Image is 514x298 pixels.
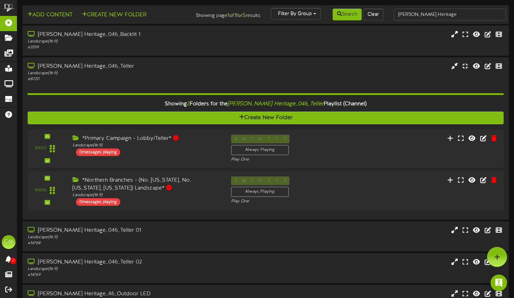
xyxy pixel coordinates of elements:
div: # 3559 [28,45,220,50]
div: Showing page of for results [184,8,266,20]
div: Landscape ( 16:9 ) [73,143,221,148]
div: 10006 [35,188,47,193]
div: [PERSON_NAME] Heritage_46_Outdoor LED [28,290,220,298]
div: # 14768 [28,240,220,246]
div: Play One [231,199,340,204]
div: 0 messages playing [76,148,120,156]
div: [PERSON_NAME] Heritage_046_Teller [28,63,220,70]
strong: 1 [234,12,236,19]
div: # 8720 [28,76,220,82]
button: Create New Folder [80,11,149,19]
div: [PERSON_NAME] Heritage_046_Teller 02 [28,258,220,266]
div: Always Playing [231,145,289,155]
div: [PERSON_NAME] Heritage_046_Backlit 1 [28,31,220,39]
div: CM [2,235,16,249]
div: Landscape ( 16:9 ) [28,234,220,240]
div: Landscape ( 16:9 ) [28,266,220,272]
div: *Northern Branches - (No. [US_STATE], No. [US_STATE], [US_STATE]) Landscape* [73,176,221,192]
div: 0 messages playing [76,198,120,206]
button: Search [333,9,362,20]
div: Landscape ( 16:9 ) [28,70,220,76]
div: Landscape ( 16:9 ) [73,192,221,198]
strong: 1 [227,12,229,19]
div: Always Playing [231,187,289,197]
strong: 5 [242,12,246,19]
button: Add Content [25,11,75,19]
div: *Primary Campaign - Lobby/Teller* [73,135,221,143]
span: 2 [187,101,190,107]
div: [PERSON_NAME] Heritage_046_Teller 01 [28,227,220,234]
button: Create New Folder [28,112,504,124]
div: Landscape ( 16:9 ) [28,39,220,45]
div: Showing Folders for the Playlist (Channel) [22,97,509,112]
div: 10002 [35,145,47,151]
div: Open Intercom Messenger [491,275,507,291]
button: Filter By Group [271,8,321,20]
i: [PERSON_NAME] Heritage_046_Teller [228,101,324,107]
button: Clear [363,9,383,20]
input: -- Search Playlists by Name -- [394,9,506,20]
div: # 14769 [28,272,220,278]
span: 0 [10,258,16,264]
div: Play One [231,157,340,163]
